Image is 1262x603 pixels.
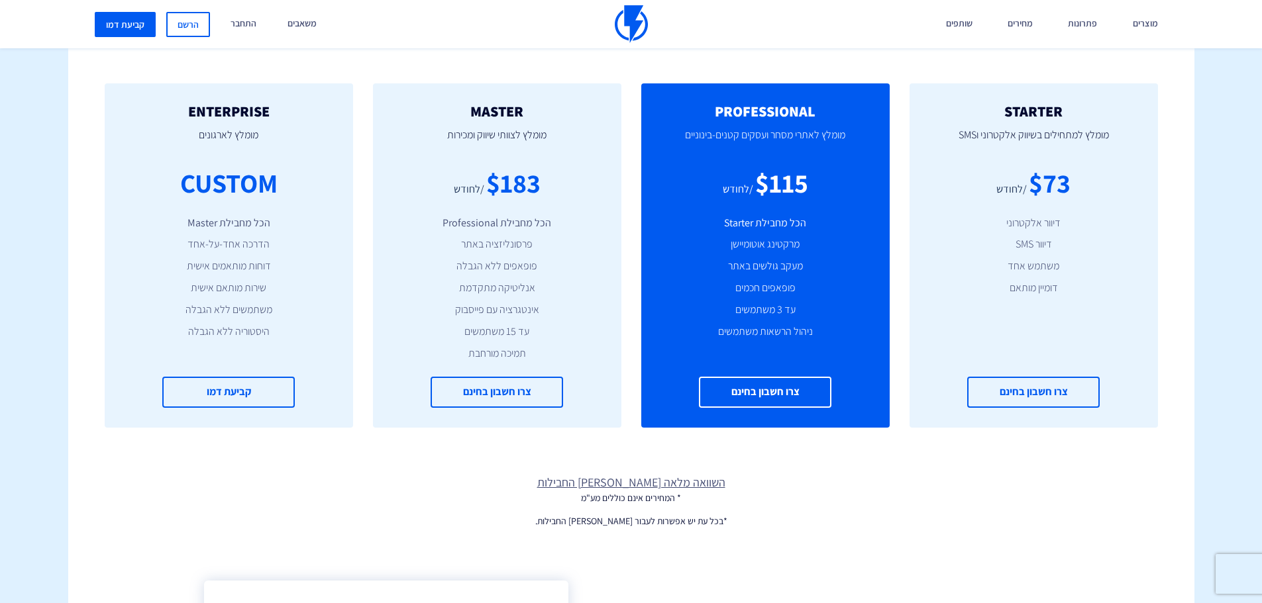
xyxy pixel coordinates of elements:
li: ניהול הרשאות משתמשים [661,324,870,340]
li: פופאפים חכמים [661,281,870,296]
div: CUSTOM [180,164,278,202]
li: הכל מחבילת Professional [393,216,602,231]
div: /לחודש [996,182,1027,197]
li: מעקב גולשים באתר [661,259,870,274]
p: מומלץ למתחילים בשיווק אלקטרוני וSMS [929,119,1138,164]
li: עד 15 משתמשים [393,324,602,340]
h2: MASTER [393,103,602,119]
li: דוחות מותאמים אישית [125,259,333,274]
li: היסטוריה ללא הגבלה [125,324,333,340]
p: *בכל עת יש אפשרות לעבור [PERSON_NAME] החבילות. [68,514,1194,528]
a: קביעת דמו [95,12,156,37]
li: הכל מחבילת Master [125,216,333,231]
a: הרשם [166,12,210,37]
li: תמיכה מורחבת [393,346,602,361]
p: מומלץ לאתרי מסחר ועסקים קטנים-בינוניים [661,119,870,164]
a: השוואה מלאה [PERSON_NAME] החבילות [68,474,1194,491]
li: מרקטינג אוטומיישן [661,237,870,252]
h2: STARTER [929,103,1138,119]
li: משתמש אחד [929,259,1138,274]
li: אנליטיקה מתקדמת [393,281,602,296]
li: דיוור SMS [929,237,1138,252]
h2: PROFESSIONAL [661,103,870,119]
li: דומיין מותאם [929,281,1138,296]
li: עד 3 משתמשים [661,302,870,318]
div: /לחודש [723,182,753,197]
p: מומלץ לארגונים [125,119,333,164]
div: $115 [755,164,808,202]
h2: ENTERPRISE [125,103,333,119]
li: אינטגרציה עם פייסבוק [393,302,602,318]
a: קביעת דמו [162,377,295,408]
a: צרו חשבון בחינם [699,377,831,408]
a: צרו חשבון בחינם [967,377,1100,408]
li: דיוור אלקטרוני [929,216,1138,231]
li: משתמשים ללא הגבלה [125,302,333,318]
li: פרסונליזציה באתר [393,237,602,252]
li: פופאפים ללא הגבלה [393,259,602,274]
li: הדרכה אחד-על-אחד [125,237,333,252]
div: $73 [1029,164,1071,202]
div: $183 [486,164,541,202]
li: הכל מחבילת Starter [661,216,870,231]
p: * המחירים אינם כוללים מע"מ [68,491,1194,504]
a: צרו חשבון בחינם [431,377,563,408]
li: שירות מותאם אישית [125,281,333,296]
p: מומלץ לצוותי שיווק ומכירות [393,119,602,164]
div: /לחודש [454,182,484,197]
